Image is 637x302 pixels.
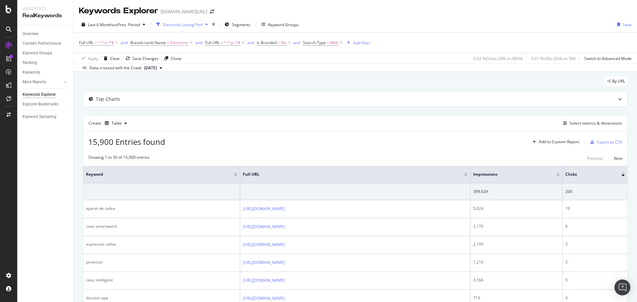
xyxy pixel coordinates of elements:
[170,38,188,47] span: Electronic
[247,39,254,46] button: and
[473,277,560,283] div: 3,166
[154,19,211,30] button: Electronic Listing Perf
[330,38,338,47] span: Web
[121,40,128,45] div: and
[259,19,301,30] button: Keyword Groups
[614,279,630,295] div: Open Intercom Messenger
[210,9,214,14] div: arrow-right-arrow-left
[23,113,69,120] a: Keyword Sampling
[88,22,114,28] span: Last 6 Months
[111,121,122,125] div: Table
[560,119,622,127] button: Select metrics & dimensions
[89,118,130,129] div: Create
[23,50,52,57] div: Keyword Groups
[23,30,69,37] a: Overview
[195,40,202,45] div: and
[23,101,58,108] div: Explorer Bookmarks
[293,40,300,45] div: and
[88,154,150,162] div: Showing 1 to 50 of 15,900 entries
[162,53,181,64] button: Clone
[565,277,625,283] div: 5
[565,206,625,211] div: 19
[163,22,203,28] div: Electronic Listing Perf
[281,38,286,47] span: No
[293,39,300,46] button: and
[211,21,216,28] div: times
[570,120,622,126] div: Select metrics & dimensions
[130,40,166,45] span: Breadcrumb Name
[614,155,622,161] div: Next
[23,69,40,76] div: Keywords
[23,5,68,12] div: Analytics
[247,40,254,45] div: and
[121,39,128,46] button: and
[473,206,560,211] div: 5,624
[23,113,56,120] div: Keyword Sampling
[86,295,237,301] div: dozator apa
[344,39,371,47] button: Add Filter
[23,40,69,47] a: Content Performance
[23,59,37,66] div: Ranking
[565,189,625,195] div: 206
[161,8,207,15] div: [DOMAIN_NAME][URL]
[123,53,159,64] button: Save Changes
[588,137,622,147] button: Export as CSV
[79,53,98,64] button: Apply
[243,277,285,284] a: [URL][DOMAIN_NAME]
[565,259,625,265] div: 5
[612,79,625,83] span: By URL
[473,223,560,229] div: 2,170
[86,259,237,265] div: proiector
[531,56,576,61] div: 0.01 % URLs ( 634 on 5M )
[243,223,285,230] a: [URL][DOMAIN_NAME]
[88,56,98,61] div: Apply
[23,59,69,66] a: Ranking
[23,79,46,86] div: More Reports
[278,40,280,45] span: =
[102,118,130,129] button: Table
[86,223,237,229] div: ceas smartwatch
[88,136,165,147] span: 15,900 Entries found
[222,19,253,30] button: Segments
[243,206,285,212] a: [URL][DOMAIN_NAME]
[565,171,611,177] span: Clicks
[584,56,632,61] div: Switch to Advanced Mode
[243,241,285,248] a: [URL][DOMAIN_NAME]
[90,65,141,71] div: Data crossed with the Crawl
[221,40,223,45] span: ≠
[473,171,546,177] span: Impressions
[23,91,56,98] div: Keywords Explorer
[327,40,329,45] span: =
[79,5,158,17] div: Keywords Explorer
[473,295,560,301] div: 719
[86,277,237,283] div: ceas inteligent
[23,30,38,37] div: Overview
[144,65,157,71] span: 2025 Sep. 2nd
[587,155,603,161] div: Previous
[539,140,579,144] div: Add to Custom Report
[303,40,326,45] span: Search Type
[473,241,560,247] div: 2,199
[23,69,69,76] a: Keywords
[587,154,603,162] button: Previous
[473,189,560,195] div: 399,624
[86,206,237,211] div: aparat de cafea
[604,77,628,86] div: legacy label
[132,56,159,61] div: Save Changes
[86,241,237,247] div: espressor cafea
[623,22,632,28] div: Save
[95,40,97,45] span: =
[79,19,148,30] button: Last 6 MonthsvsPrev. Period
[114,22,140,28] span: vs Prev. Period
[257,40,277,45] span: Is Branded
[23,40,61,47] div: Content Performance
[141,64,165,72] button: [DATE]
[23,101,69,108] a: Explorer Bookmarks
[79,40,94,45] span: Full URL
[23,79,62,86] a: More Reports
[195,39,202,46] button: and
[565,241,625,247] div: 5
[167,40,169,45] span: =
[232,22,250,28] span: Segments
[582,53,632,64] button: Switch to Advanced Mode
